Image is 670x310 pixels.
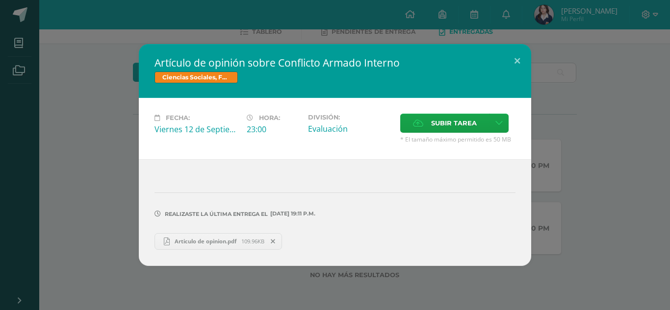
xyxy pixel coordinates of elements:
span: Articulo de opinion.pdf [170,238,241,245]
button: Close (Esc) [503,44,531,77]
h2: Artículo de opinión sobre Conflicto Armado Interno [155,56,515,70]
div: Evaluación [308,123,392,134]
a: Articulo de opinion.pdf 109.96KB [155,233,282,250]
div: Viernes 12 de Septiembre [155,124,239,135]
span: Fecha: [166,114,190,121]
label: División: [308,114,392,121]
span: 109.96KB [241,238,264,245]
span: Subir tarea [431,114,477,132]
span: Remover entrega [265,236,282,247]
div: 23:00 [247,124,300,135]
span: Hora: [259,114,280,121]
span: Realizaste la última entrega el [165,211,268,217]
span: * El tamaño máximo permitido es 50 MB [400,135,515,143]
span: Ciencias Sociales, Formación Ciudadana e Interculturalidad [155,72,238,83]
